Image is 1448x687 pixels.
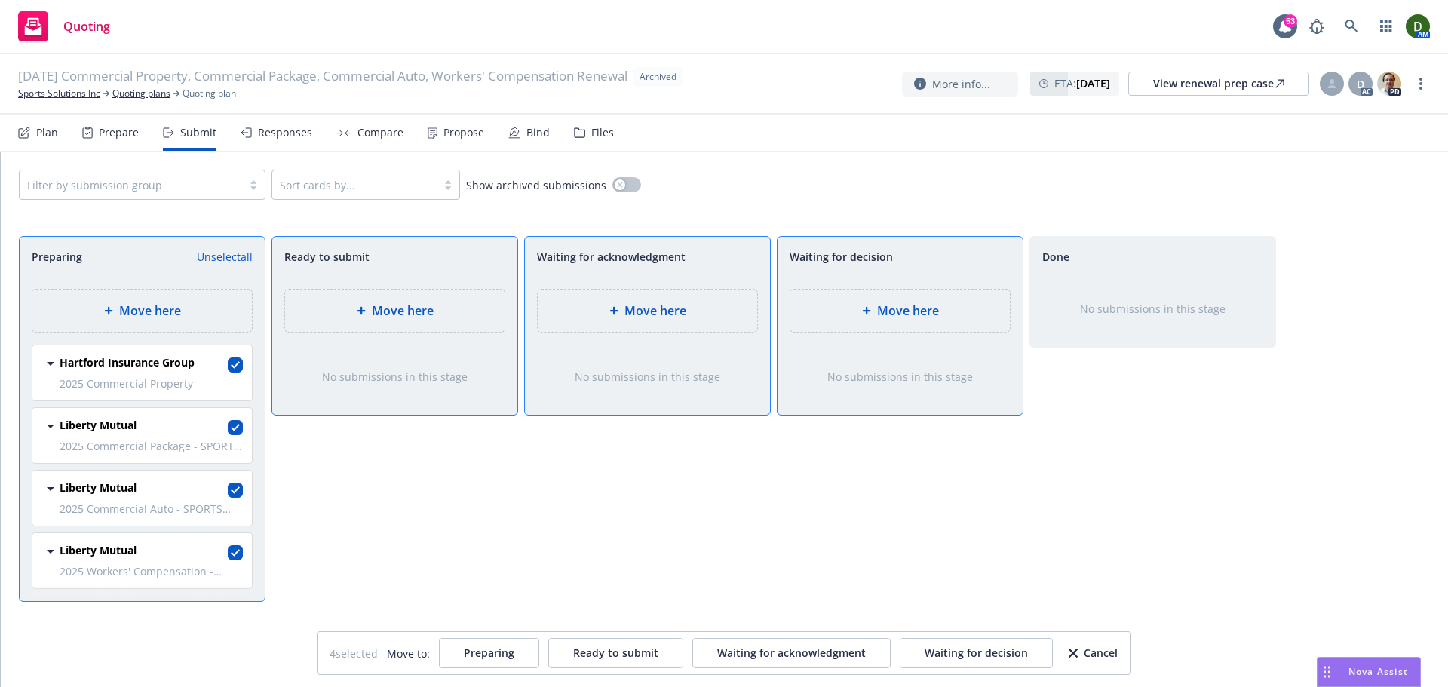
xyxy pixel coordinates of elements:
[183,87,236,100] span: Quoting plan
[12,5,116,48] a: Quoting
[1068,638,1118,668] button: Cancel
[284,289,505,333] div: Move here
[1348,665,1408,678] span: Nova Assist
[1069,639,1118,667] div: Cancel
[877,302,939,320] span: Move here
[180,127,216,139] div: Submit
[464,646,514,660] span: Preparing
[443,127,484,139] div: Propose
[624,302,686,320] span: Move here
[60,480,137,495] span: Liberty Mutual
[18,87,100,100] a: Sports Solutions Inc
[548,638,683,668] button: Ready to submit
[258,127,312,139] div: Responses
[439,638,539,668] button: Preparing
[32,249,82,265] span: Preparing
[63,20,110,32] span: Quoting
[932,76,990,92] span: More info...
[1054,75,1110,91] span: ETA :
[99,127,139,139] div: Prepare
[526,127,550,139] div: Bind
[387,646,430,661] span: Move to:
[537,249,686,265] span: Waiting for acknowledgment
[1042,249,1069,265] span: Done
[1302,11,1332,41] a: Report a Bug
[591,127,614,139] div: Files
[36,127,58,139] div: Plan
[1377,72,1401,96] img: photo
[1406,14,1430,38] img: photo
[573,646,658,660] span: Ready to submit
[1357,76,1364,92] span: D
[119,302,181,320] span: Move here
[900,638,1053,668] button: Waiting for decision
[1412,75,1430,93] a: more
[1153,72,1284,95] div: View renewal prep case
[60,501,243,517] span: 2025 Commercial Auto - SPORTS SOLUTIONS INC GOLF DEALS AND STEALS
[112,87,170,100] a: Quoting plans
[925,646,1028,660] span: Waiting for decision
[1371,11,1401,41] a: Switch app
[296,369,493,385] div: No submissions in this stage
[357,127,403,139] div: Compare
[330,646,378,661] span: 4 selected
[549,369,746,385] div: No submissions in this stage
[197,249,253,265] a: Unselect all
[1317,657,1421,687] button: Nova Assist
[802,369,999,385] div: No submissions in this stage
[60,542,137,558] span: Liberty Mutual
[1284,14,1297,28] div: 53
[790,289,1011,333] div: Move here
[1318,658,1336,686] div: Drag to move
[32,289,253,333] div: Move here
[60,354,195,370] span: Hartford Insurance Group
[18,67,627,87] span: [DATE] Commercial Property, Commercial Package, Commercial Auto, Workers' Compensation Renewal
[1128,72,1309,96] a: View renewal prep case
[1054,301,1251,317] div: No submissions in this stage
[284,249,370,265] span: Ready to submit
[692,638,891,668] button: Waiting for acknowledgment
[717,646,866,660] span: Waiting for acknowledgment
[537,289,758,333] div: Move here
[640,70,676,84] span: Archived
[1076,76,1110,90] strong: [DATE]
[1336,11,1367,41] a: Search
[60,376,243,391] span: 2025 Commercial Property
[60,438,243,454] span: 2025 Commercial Package - SPORTS SOLUTIONS INC DBA THE GOLF HABIT
[902,72,1018,97] button: More info...
[60,417,137,433] span: Liberty Mutual
[790,249,893,265] span: Waiting for decision
[372,302,434,320] span: Move here
[466,177,606,193] span: Show archived submissions
[60,563,243,579] span: 2025 Workers' Compensation - SPORTS SOLUTIONS INC GOLF DEALS AND STEALS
